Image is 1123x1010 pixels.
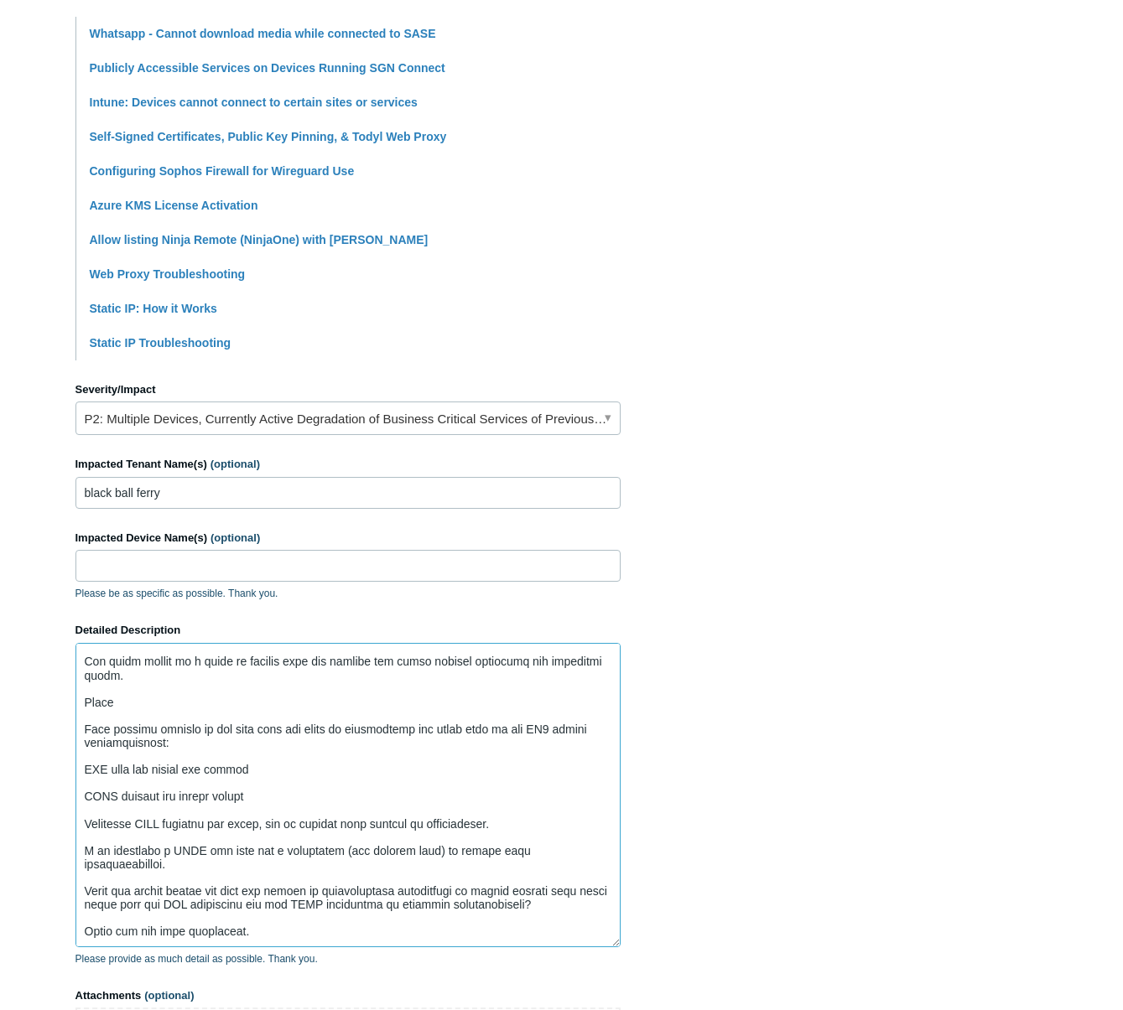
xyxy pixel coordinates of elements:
a: P2: Multiple Devices, Currently Active Degradation of Business Critical Services of Previously Wo... [75,401,621,435]
a: Self-Signed Certificates, Public Key Pinning, & Todyl Web Proxy [90,130,447,143]
span: (optional) [211,458,260,470]
a: Static IP Troubleshooting [90,336,231,350]
span: (optional) [144,989,194,1002]
label: Attachments [75,987,621,1004]
label: Severity/Impact [75,381,621,398]
a: Allow listing Ninja Remote (NinjaOne) with [PERSON_NAME] [90,233,429,246]
a: Publicly Accessible Services on Devices Running SGN Connect [90,61,445,75]
a: Azure KMS License Activation [90,199,258,212]
span: (optional) [211,531,260,544]
label: Detailed Description [75,622,621,639]
a: Web Proxy Troubleshooting [90,267,246,281]
a: Whatsapp - Cannot download media while connected to SASE [90,27,436,40]
p: Please provide as much detail as possible. Thank you. [75,951,621,966]
p: Please be as specific as possible. Thank you. [75,586,621,601]
label: Impacted Device Name(s) [75,530,621,546]
a: Intune: Devices cannot connect to certain sites or services [90,96,418,109]
a: Configuring Sophos Firewall for Wireguard Use [90,164,355,178]
a: Static IP: How it Works [90,302,217,315]
label: Impacted Tenant Name(s) [75,456,621,473]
